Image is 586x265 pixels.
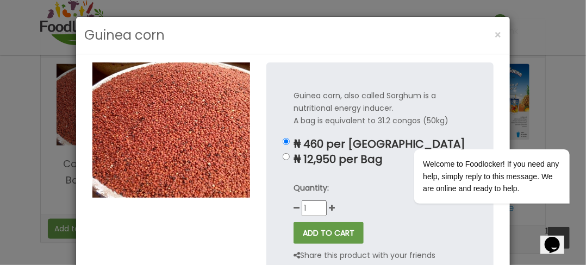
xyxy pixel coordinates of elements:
input: ₦ 12,950 per Bag [283,153,290,160]
strong: Quantity: [294,182,329,193]
iframe: chat widget [540,222,575,254]
p: ₦ 460 per [GEOGRAPHIC_DATA] [294,138,466,150]
span: × [494,27,502,43]
h3: Guinea corn [84,25,165,46]
button: ADD TO CART [294,222,364,244]
p: Share this product with your friends [294,249,435,262]
p: Guinea corn, also called Sorghum is a nutritional energy inducer. A bag is equivalent to 31.2 con... [294,90,466,127]
img: Guinea corn [92,62,250,197]
p: ₦ 12,950 per Bag [294,153,466,166]
iframe: chat widget [379,51,575,216]
input: ₦ 460 per [GEOGRAPHIC_DATA] [283,138,290,145]
button: Close [489,24,507,46]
